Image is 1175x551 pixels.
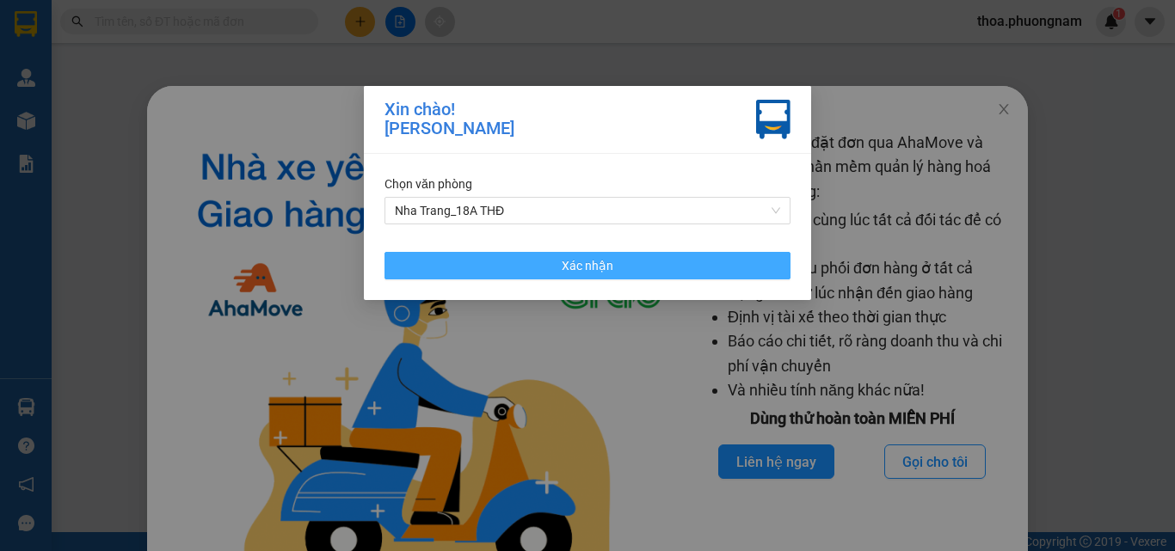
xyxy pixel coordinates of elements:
[384,252,791,279] button: Xác nhận
[562,256,613,275] span: Xác nhận
[756,100,791,139] img: vxr-icon
[384,174,791,193] div: Chọn văn phòng
[384,100,514,139] div: Xin chào! [PERSON_NAME]
[395,198,780,223] span: Nha Trang_18A THĐ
